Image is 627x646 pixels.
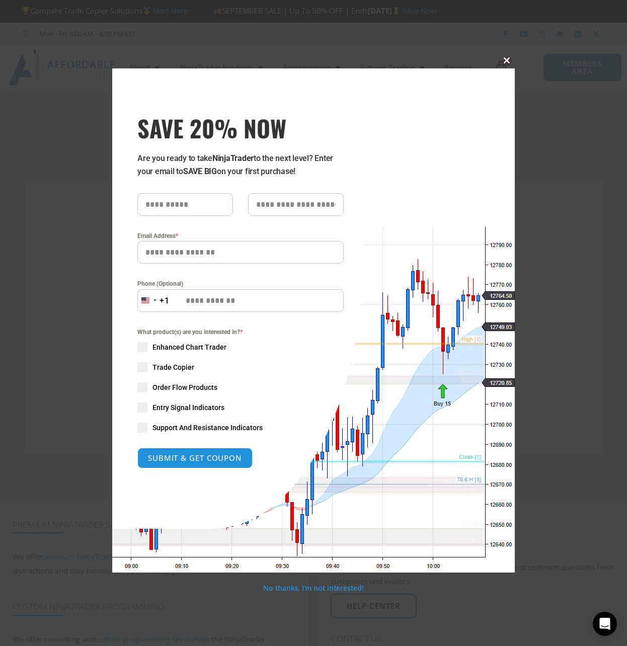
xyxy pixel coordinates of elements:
[152,423,263,433] span: Support And Resistance Indicators
[137,423,344,433] label: Support And Resistance Indicators
[137,279,344,289] label: Phone (Optional)
[212,153,254,163] strong: NinjaTrader
[137,327,344,337] span: What product(s) are you interested in?
[152,402,224,413] span: Entry Signal Indicators
[137,152,344,178] p: Are you ready to take to the next level? Enter your email to on your first purchase!
[137,402,344,413] label: Entry Signal Indicators
[137,231,344,241] label: Email Address
[137,114,344,142] h3: SAVE 20% NOW
[183,167,217,176] strong: SAVE BIG
[137,362,344,372] label: Trade Copier
[137,342,344,352] label: Enhanced Chart Trader
[152,382,217,392] span: Order Flow Products
[137,448,253,468] button: SUBMIT & GET COUPON
[152,342,226,352] span: Enhanced Chart Trader
[593,612,617,636] div: Open Intercom Messenger
[137,382,344,392] label: Order Flow Products
[263,583,363,593] a: No thanks, I’m not interested!
[137,289,170,312] button: Selected country
[152,362,194,372] span: Trade Copier
[160,294,170,307] div: +1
